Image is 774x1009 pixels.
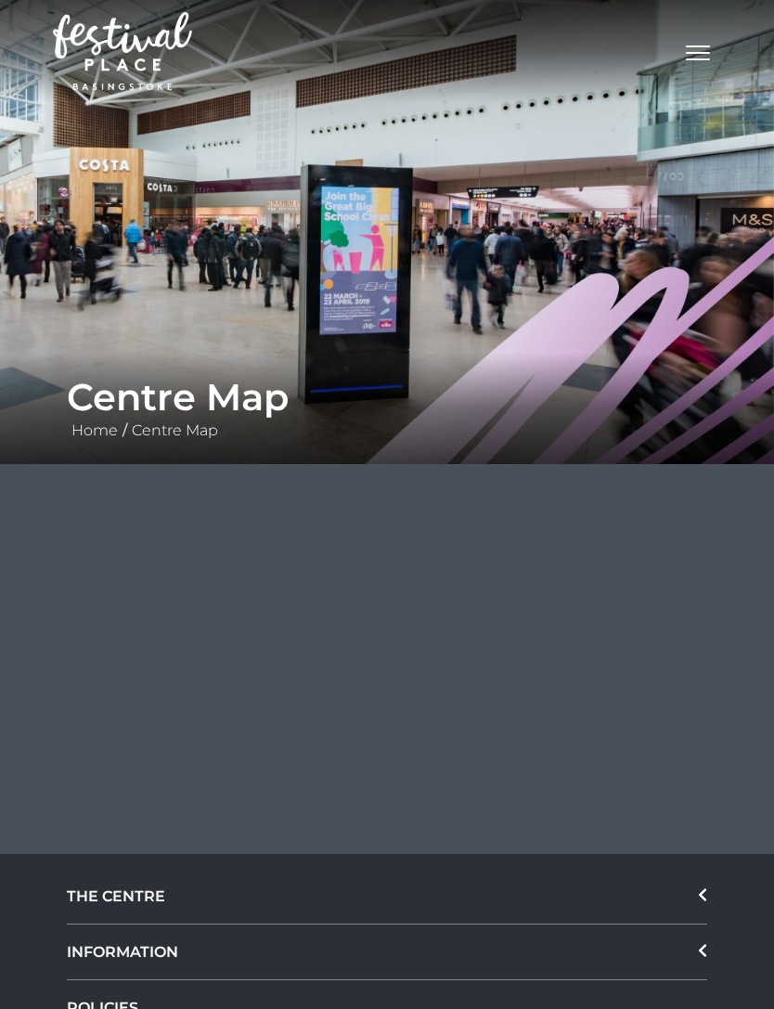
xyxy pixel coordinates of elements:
[67,869,707,925] div: THE CENTRE
[675,37,721,64] button: Toggle navigation
[127,421,223,439] a: Centre Map
[67,925,707,980] div: INFORMATION
[53,12,192,90] img: Festival Place Logo
[67,375,707,420] h1: Centre Map
[67,421,123,439] a: Home
[53,375,721,442] div: /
